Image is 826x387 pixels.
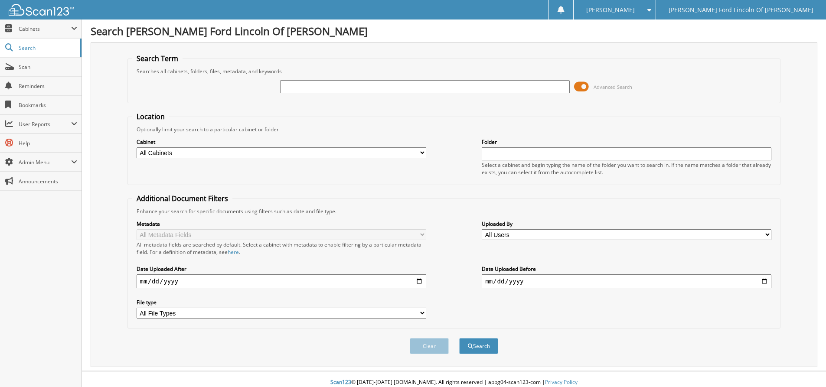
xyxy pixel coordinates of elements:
span: Advanced Search [594,84,632,90]
label: Folder [482,138,771,146]
button: Clear [410,338,449,354]
span: Admin Menu [19,159,71,166]
div: Enhance your search for specific documents using filters such as date and file type. [132,208,776,215]
div: Select a cabinet and begin typing the name of the folder you want to search in. If the name match... [482,161,771,176]
label: Date Uploaded After [137,265,426,273]
legend: Location [132,112,169,121]
span: [PERSON_NAME] Ford Lincoln Of [PERSON_NAME] [669,7,813,13]
legend: Search Term [132,54,183,63]
label: Cabinet [137,138,426,146]
label: Metadata [137,220,426,228]
img: scan123-logo-white.svg [9,4,74,16]
h1: Search [PERSON_NAME] Ford Lincoln Of [PERSON_NAME] [91,24,817,38]
span: Scan [19,63,77,71]
span: [PERSON_NAME] [586,7,635,13]
label: Uploaded By [482,220,771,228]
a: Privacy Policy [545,378,578,386]
span: Cabinets [19,25,71,33]
div: Searches all cabinets, folders, files, metadata, and keywords [132,68,776,75]
span: User Reports [19,120,71,128]
div: All metadata fields are searched by default. Select a cabinet with metadata to enable filtering b... [137,241,426,256]
input: start [137,274,426,288]
span: Reminders [19,82,77,90]
span: Announcements [19,178,77,185]
div: Optionally limit your search to a particular cabinet or folder [132,126,776,133]
span: Help [19,140,77,147]
input: end [482,274,771,288]
span: Scan123 [330,378,351,386]
span: Search [19,44,76,52]
a: here [228,248,239,256]
label: File type [137,299,426,306]
span: Bookmarks [19,101,77,109]
iframe: Chat Widget [783,345,826,387]
legend: Additional Document Filters [132,194,232,203]
button: Search [459,338,498,354]
label: Date Uploaded Before [482,265,771,273]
